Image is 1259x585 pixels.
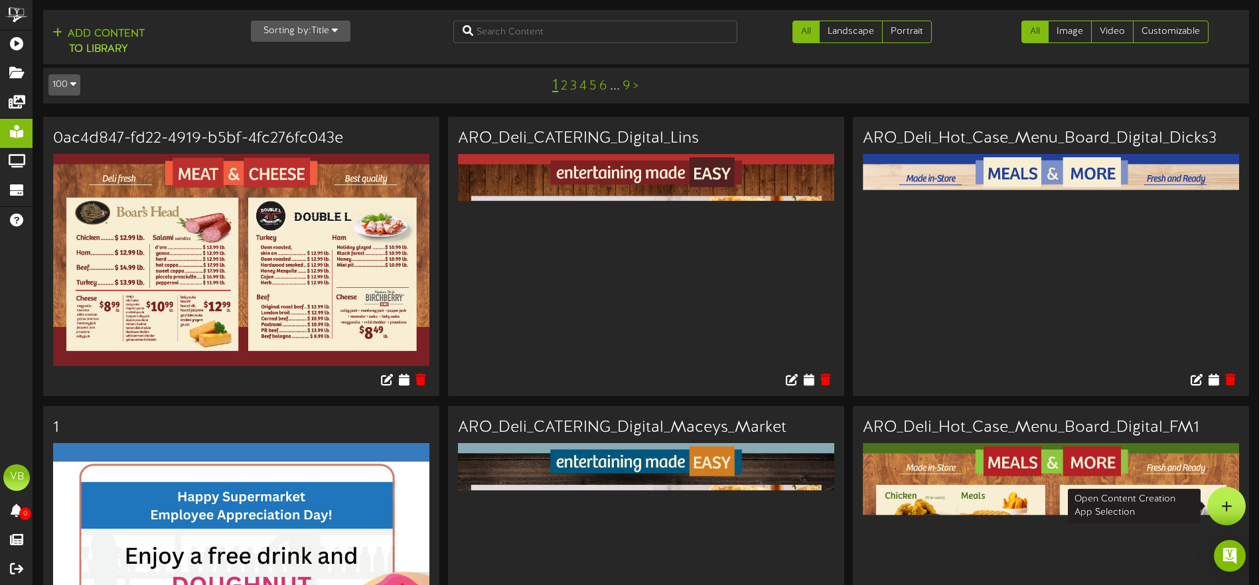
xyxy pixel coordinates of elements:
[589,79,597,94] a: 5
[863,419,1239,436] h3: ARO_Deli_Hot_Case_Menu_Board_Digital_FM1
[251,21,350,42] button: Sorting by:Title
[3,464,30,491] div: VB
[863,154,1239,365] img: 9ae90926-3fb2-4362-b592-54740dd077d6.png
[458,419,834,436] h3: ARO_Deli_CATERING_Digital_Maceys_Market
[453,21,737,43] input: Search Content
[610,79,620,94] a: ...
[863,130,1239,147] h3: ARO_Deli_Hot_Case_Menu_Board_Digital_Dicks3
[1021,21,1049,43] a: All
[882,21,932,43] a: Portrait
[561,79,567,94] a: 2
[1091,21,1134,43] a: Video
[458,130,834,147] h3: ARO_Deli_CATERING_Digital_Lins
[53,154,429,365] img: 86b9315d-b646-49c1-b00f-b9a101b017e0.png
[552,77,558,94] a: 1
[570,79,577,94] a: 3
[19,507,31,520] span: 0
[579,79,587,94] a: 4
[1048,21,1092,43] a: Image
[633,79,638,94] a: >
[48,26,149,58] button: Add Contentto Library
[623,79,630,94] a: 9
[1214,540,1246,572] div: Open Intercom Messenger
[53,130,429,147] h3: 0ac4d847-fd22-4919-b5bf-4fc276fc043e
[792,21,820,43] a: All
[819,21,883,43] a: Landscape
[1133,21,1209,43] a: Customizable
[458,154,834,365] img: ba756020-f31c-410d-9ec6-2a06a236efeb.png
[48,74,80,96] button: 100
[53,419,429,436] h3: 1
[599,79,607,94] a: 6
